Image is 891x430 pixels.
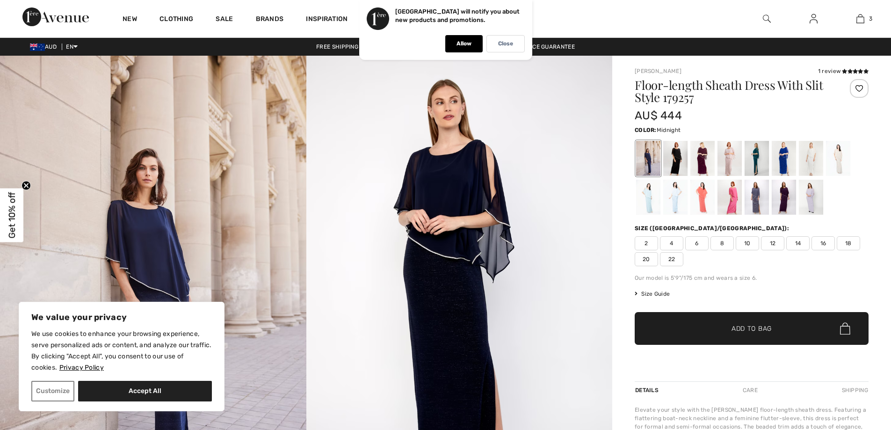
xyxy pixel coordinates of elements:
[837,236,860,250] span: 18
[635,79,830,103] h1: Floor-length Sheath Dress With Slit Style 179257
[690,141,715,176] div: Merlot
[837,13,883,24] a: 3
[810,13,818,24] img: My Info
[19,302,225,411] div: We value your privacy
[309,44,431,50] a: Free shipping on orders over $180
[735,382,766,399] div: Care
[732,324,772,334] span: Add to Bag
[216,15,233,25] a: Sale
[31,328,212,373] p: We use cookies to enhance your browsing experience, serve personalized ads or content, and analyz...
[635,274,869,282] div: Our model is 5'9"/175 cm and wears a size 6.
[636,180,660,215] div: Aquamist
[690,180,715,215] div: Fiesta Coral
[22,181,31,190] button: Close teaser
[799,141,823,176] div: Ivory
[635,290,670,298] span: Size Guide
[256,15,284,25] a: Brands
[717,180,742,215] div: French Rose
[635,224,791,233] div: Size ([GEOGRAPHIC_DATA]/[GEOGRAPHIC_DATA]):
[395,8,520,23] p: [GEOGRAPHIC_DATA] will notify you about new products and promotions.
[635,68,681,74] a: [PERSON_NAME]
[635,382,661,399] div: Details
[736,236,759,250] span: 10
[786,236,810,250] span: 14
[159,15,193,25] a: Clothing
[869,15,872,23] span: 3
[772,141,796,176] div: Royal
[635,312,869,345] button: Add to Bag
[636,141,660,176] div: Midnight
[7,192,17,238] span: Get 10% off
[306,15,348,25] span: Inspiration
[685,236,709,250] span: 6
[31,381,74,401] button: Customize
[840,322,850,335] img: Bag.svg
[498,40,513,47] p: Close
[123,15,137,25] a: New
[492,44,582,50] a: Lowest Price Guarantee
[660,236,683,250] span: 4
[818,67,869,75] div: 1 review
[30,44,45,51] img: Australian Dollar
[799,180,823,215] div: Lavender
[663,180,688,215] div: Babyblue
[802,13,825,25] a: Sign In
[635,252,658,266] span: 20
[660,252,683,266] span: 22
[826,141,850,176] div: Beige
[717,141,742,176] div: Blush
[772,180,796,215] div: Raisin
[30,44,60,50] span: AUD
[22,7,89,26] img: 1ère Avenue
[635,236,658,250] span: 2
[856,13,864,24] img: My Bag
[78,381,212,401] button: Accept All
[663,141,688,176] div: Black
[745,180,769,215] div: Charcoal
[840,382,869,399] div: Shipping
[710,236,734,250] span: 8
[763,13,771,24] img: search the website
[745,141,769,176] div: Jade
[811,236,835,250] span: 16
[66,44,78,50] span: EN
[31,312,212,323] p: We value your privacy
[635,109,682,122] span: AU$ 444
[635,127,657,133] span: Color:
[761,236,784,250] span: 12
[59,363,104,372] a: Privacy Policy
[456,40,471,47] p: Allow
[657,127,681,133] span: Midnight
